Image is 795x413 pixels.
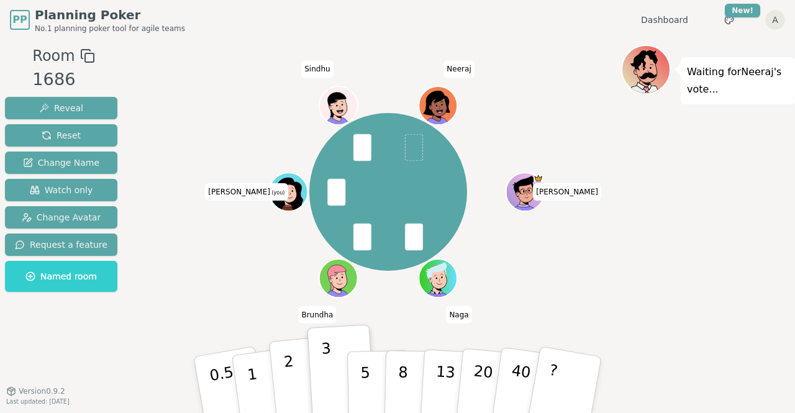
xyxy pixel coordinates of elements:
[533,183,601,201] span: Click to change your name
[6,386,65,396] button: Version0.9.2
[725,4,760,17] div: New!
[321,340,335,407] p: 3
[35,6,185,24] span: Planning Poker
[205,183,288,201] span: Click to change your name
[5,179,117,201] button: Watch only
[5,234,117,256] button: Request a feature
[5,124,117,147] button: Reset
[25,270,97,283] span: Named room
[271,174,307,210] button: Click to change your avatar
[6,398,70,405] span: Last updated: [DATE]
[5,261,117,292] button: Named room
[687,63,789,98] p: Waiting for Neeraj 's vote...
[298,306,336,324] span: Click to change your name
[30,184,93,196] span: Watch only
[10,6,185,34] a: PPPlanning PokerNo.1 planning poker tool for agile teams
[5,152,117,174] button: Change Name
[12,12,27,27] span: PP
[15,238,107,251] span: Request a feature
[301,61,333,78] span: Click to change your name
[446,306,471,324] span: Click to change your name
[534,174,543,183] span: Ankesh is the host
[35,24,185,34] span: No.1 planning poker tool for agile teams
[23,157,99,169] span: Change Name
[5,97,117,119] button: Reveal
[19,386,65,396] span: Version 0.9.2
[39,102,83,114] span: Reveal
[270,190,285,196] span: (you)
[641,14,688,26] a: Dashboard
[32,45,75,67] span: Room
[765,10,785,30] button: A
[42,129,81,142] span: Reset
[22,211,101,224] span: Change Avatar
[443,61,474,78] span: Click to change your name
[32,67,94,93] div: 1686
[5,206,117,229] button: Change Avatar
[718,9,740,31] button: New!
